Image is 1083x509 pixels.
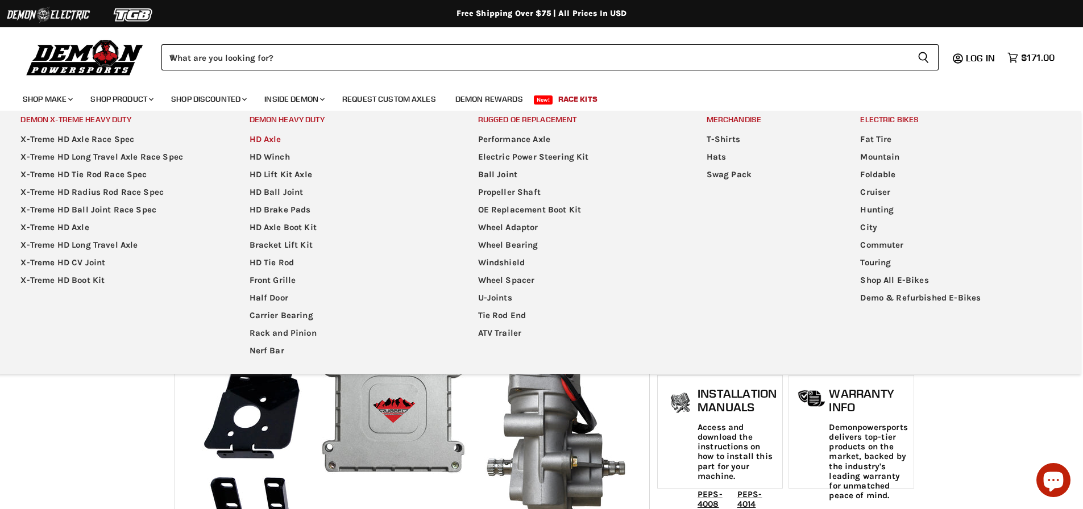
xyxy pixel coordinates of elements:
a: Touring [846,254,1072,272]
a: OE Replacement Boot Kit [464,201,690,219]
img: install_manual-icon.png [666,390,695,418]
a: Nerf Bar [235,342,462,360]
a: ATV Trailer [464,324,690,342]
ul: Main menu [846,131,1072,307]
a: Propeller Shaft [464,183,690,201]
a: Ball Joint [464,166,690,183]
a: X-Treme HD Axle [6,219,233,236]
a: X-Treme HD Axle Race Spec [6,131,233,148]
a: U-Joints [464,289,690,307]
a: Wheel Adaptor [464,219,690,236]
ul: Main menu [6,131,233,289]
ul: Main menu [14,83,1052,111]
a: X-Treme HD Boot Kit [6,272,233,289]
a: Hunting [846,201,1072,219]
a: Shop Discounted [163,87,254,111]
a: Bracket Lift Kit [235,236,462,254]
a: PEPS-4008 [698,489,723,509]
a: Performance Axle [464,131,690,148]
a: Shop Product [82,87,160,111]
a: PEPS-4014 [737,489,762,509]
a: Front Grille [235,272,462,289]
a: Inside Demon [256,87,331,111]
h1: Warranty Info [829,387,907,414]
p: Access and download the instructions on how to install this part for your machine. [698,423,777,482]
a: X-Treme HD Long Travel Axle Race Spec [6,148,233,166]
a: Commuter [846,236,1072,254]
a: Demo & Refurbished E-Bikes [846,289,1072,307]
a: Rugged OE Replacement [464,111,690,128]
a: $171.00 [1002,49,1060,66]
a: HD Axle [235,131,462,148]
a: Demon Heavy Duty [235,111,462,128]
a: X-Treme HD Ball Joint Race Spec [6,201,233,219]
img: TGB Logo 2 [91,4,176,26]
a: Foldable [846,166,1072,183]
a: T-Shirts [692,131,844,148]
img: Demon Electric Logo 2 [6,4,91,26]
span: New! [534,95,553,105]
ul: Main menu [692,131,844,183]
a: Cruiser [846,183,1072,201]
span: Log in [966,52,995,64]
a: Tie Rod End [464,307,690,324]
a: X-Treme HD Tie Rod Race Spec [6,166,233,183]
a: Mountain [846,148,1072,166]
h1: Installation Manuals [698,387,777,414]
a: Hats [692,148,844,166]
a: Carrier Bearing [235,307,462,324]
a: Swag Pack [692,166,844,183]
a: HD Axle Boot Kit [235,219,462,236]
a: Log in [961,53,1002,63]
ul: Main menu [235,131,462,360]
a: Demon X-treme Heavy Duty [6,111,233,128]
input: When autocomplete results are available use up and down arrows to review and enter to select [161,44,908,70]
a: HD Brake Pads [235,201,462,219]
p: Demonpowersports delivers top-tier products on the market, backed by the industry's leading warra... [829,423,907,501]
a: Race Kits [550,87,606,111]
img: warranty-icon.png [798,390,826,407]
inbox-online-store-chat: Shopify online store chat [1033,463,1074,500]
a: Wheel Spacer [464,272,690,289]
form: Product [161,44,939,70]
a: X-Treme HD Radius Rod Race Spec [6,183,233,201]
a: Electric Bikes [846,111,1072,128]
img: Demon Powersports [23,37,147,77]
span: $171.00 [1021,52,1055,63]
a: Half Door [235,289,462,307]
a: HD Winch [235,148,462,166]
a: City [846,219,1072,236]
a: Fat Tire [846,131,1072,148]
a: X-Treme HD CV Joint [6,254,233,272]
a: HD Lift Kit Axle [235,166,462,183]
a: Shop All E-Bikes [846,272,1072,289]
a: Shop Make [14,87,80,111]
button: Search [908,44,939,70]
a: Wheel Bearing [464,236,690,254]
a: Request Custom Axles [334,87,445,111]
a: X-Treme HD Long Travel Axle [6,236,233,254]
div: Free Shipping Over $75 | All Prices In USD [87,9,997,19]
a: HD Tie Rod [235,254,462,272]
a: Electric Power Steering Kit [464,148,690,166]
a: Rack and Pinion [235,324,462,342]
a: HD Ball Joint [235,183,462,201]
ul: Main menu [464,131,690,342]
a: Merchandise [692,111,844,128]
a: Windshield [464,254,690,272]
a: Demon Rewards [447,87,532,111]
